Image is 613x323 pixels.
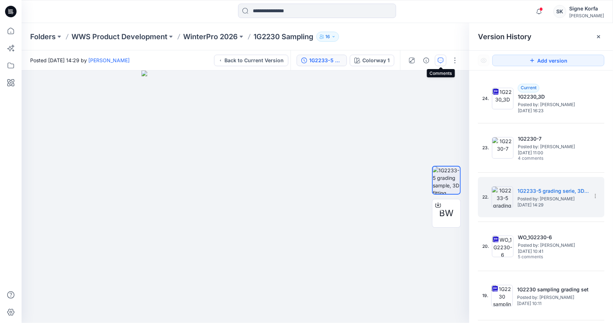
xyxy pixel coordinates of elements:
img: 1G2230-7 [492,137,514,159]
span: 4 comments [518,156,568,161]
span: Current [521,85,537,90]
a: [PERSON_NAME] [88,57,130,63]
img: 1G2233-5 grading sample, 3D fitting [433,167,460,194]
span: Posted by: Eugenia Smirnova [518,143,590,150]
div: SK [553,5,566,18]
span: 23. [482,145,489,151]
span: Posted by: Signe Korfa [517,294,589,301]
button: 1G2233-5 grading serie, 3D fitting [297,55,347,66]
h5: 1G2230 sampling grading set [517,285,589,294]
div: 1G2233-5 grading serie, 3D fitting [309,56,342,64]
button: Details [421,55,432,66]
span: 5 comments [518,254,568,260]
h5: 1G2230_3D [518,92,590,101]
img: eyJhbGciOiJIUzI1NiIsImtpZCI6IjAiLCJzbHQiOiJzZXMiLCJ0eXAiOiJKV1QifQ.eyJkYXRhIjp7InR5cGUiOiJzdG9yYW... [141,70,349,323]
h5: 1G2230-7 [518,135,590,143]
p: 1G2230 Sampling [254,32,314,42]
p: 16 [325,33,330,41]
a: WWS Product Development [71,32,167,42]
span: 20. [482,243,489,250]
img: 1G2230 sampling grading set [491,285,513,306]
span: [DATE] 11:00 [518,150,590,155]
span: BW [439,207,454,220]
span: 22. [482,194,489,200]
span: Posted [DATE] 14:29 by [30,56,130,64]
span: Posted by: Signe Korfa [518,101,590,108]
span: 24. [482,95,489,102]
img: WO_1G2230-6 [492,236,514,257]
div: [PERSON_NAME] [569,13,604,18]
button: Colorway 1 [350,55,394,66]
img: 1G2233-5 grading serie, 3D fitting [492,186,513,208]
button: Back to Current Version [214,55,288,66]
div: Colorway 1 [362,56,390,64]
span: Posted by: Eugenia Smirnova [517,195,589,203]
span: [DATE] 14:29 [517,203,589,208]
div: Signe Korfa [569,4,604,13]
span: [DATE] 16:23 [518,108,590,113]
span: [DATE] 10:41 [518,249,590,254]
span: 19. [482,292,488,299]
h5: WO_1G2230-6 [518,233,590,242]
button: Close [596,34,602,40]
img: 1G2230_3D [492,88,514,109]
button: Show Hidden Versions [478,55,489,66]
h5: 1G2233-5 grading serie, 3D fitting [517,187,589,195]
span: Version History [478,32,531,41]
button: 16 [316,32,339,42]
span: [DATE] 10:11 [517,301,589,306]
span: Posted by: Eugenia Smirnova [518,242,590,249]
a: Folders [30,32,56,42]
button: Add version [492,55,604,66]
a: WinterPro 2026 [183,32,238,42]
